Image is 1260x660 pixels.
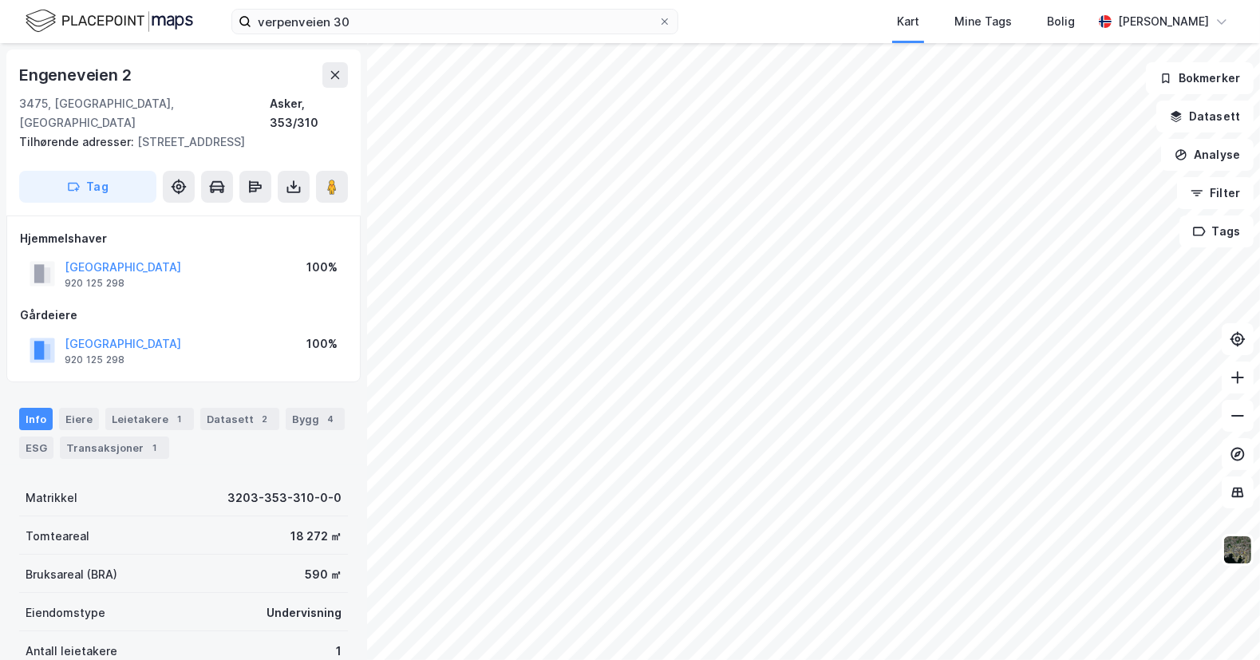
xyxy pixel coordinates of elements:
img: logo.f888ab2527a4732fd821a326f86c7f29.svg [26,7,193,35]
div: Eiendomstype [26,603,105,622]
button: Tags [1179,215,1254,247]
div: [PERSON_NAME] [1118,12,1209,31]
img: 9k= [1222,535,1253,565]
input: Søk på adresse, matrikkel, gårdeiere, leietakere eller personer [251,10,658,34]
div: Gårdeiere [20,306,347,325]
div: 1 [147,440,163,456]
div: Bruksareal (BRA) [26,565,117,584]
div: 100% [306,334,338,354]
div: Transaksjoner [60,437,169,459]
div: 920 125 298 [65,277,124,290]
div: 920 125 298 [65,354,124,366]
div: Engeneveien 2 [19,62,134,88]
button: Datasett [1156,101,1254,132]
div: 1 [172,411,188,427]
button: Tag [19,171,156,203]
div: 100% [306,258,338,277]
div: Undervisning [267,603,342,622]
div: 590 ㎡ [305,565,342,584]
button: Bokmerker [1146,62,1254,94]
div: Tomteareal [26,527,89,546]
button: Filter [1177,177,1254,209]
div: Matrikkel [26,488,77,508]
div: Asker, 353/310 [270,94,348,132]
div: ESG [19,437,53,459]
div: Hjemmelshaver [20,229,347,248]
div: Datasett [200,408,279,430]
div: 3475, [GEOGRAPHIC_DATA], [GEOGRAPHIC_DATA] [19,94,270,132]
div: Eiere [59,408,99,430]
iframe: Chat Widget [1180,583,1260,660]
button: Analyse [1161,139,1254,171]
div: Mine Tags [954,12,1012,31]
div: [STREET_ADDRESS] [19,132,335,152]
div: 4 [322,411,338,427]
div: Bolig [1047,12,1075,31]
div: Leietakere [105,408,194,430]
div: 3203-353-310-0-0 [227,488,342,508]
div: 2 [257,411,273,427]
div: Kontrollprogram for chat [1180,583,1260,660]
div: 18 272 ㎡ [290,527,342,546]
div: Info [19,408,53,430]
div: Kart [897,12,919,31]
span: Tilhørende adresser: [19,135,137,148]
div: Bygg [286,408,345,430]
